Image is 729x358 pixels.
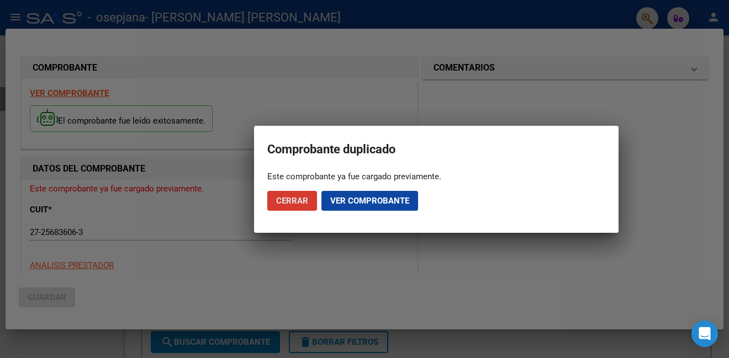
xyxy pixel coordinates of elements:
div: Open Intercom Messenger [691,320,718,347]
div: Este comprobante ya fue cargado previamente. [267,171,605,182]
button: Cerrar [267,191,317,211]
button: Ver comprobante [321,191,418,211]
span: Cerrar [276,196,308,206]
h2: Comprobante duplicado [267,139,605,160]
span: Ver comprobante [330,196,409,206]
